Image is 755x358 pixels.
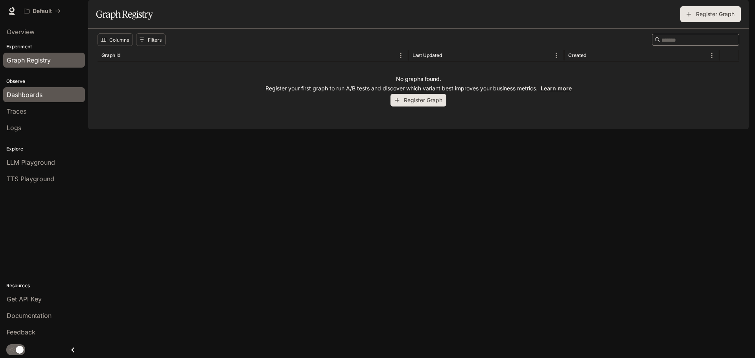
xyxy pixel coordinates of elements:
[33,8,52,15] p: Default
[265,84,572,92] p: Register your first graph to run A/B tests and discover which variant best improves your business...
[20,3,64,19] button: All workspaces
[390,94,446,107] button: Register Graph
[396,75,441,83] p: No graphs found.
[395,50,407,61] button: Menu
[652,34,739,46] div: Search
[96,6,153,22] h1: Graph Registry
[101,52,120,58] div: Graph Id
[412,52,442,58] div: Last Updated
[443,50,455,61] button: Sort
[587,50,599,61] button: Sort
[706,50,718,61] button: Menu
[136,33,166,46] button: Show filters
[121,50,133,61] button: Sort
[98,33,133,46] button: Select columns
[551,50,562,61] button: Menu
[541,85,572,92] a: Learn more
[568,52,586,58] div: Created
[680,6,741,22] button: Register Graph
